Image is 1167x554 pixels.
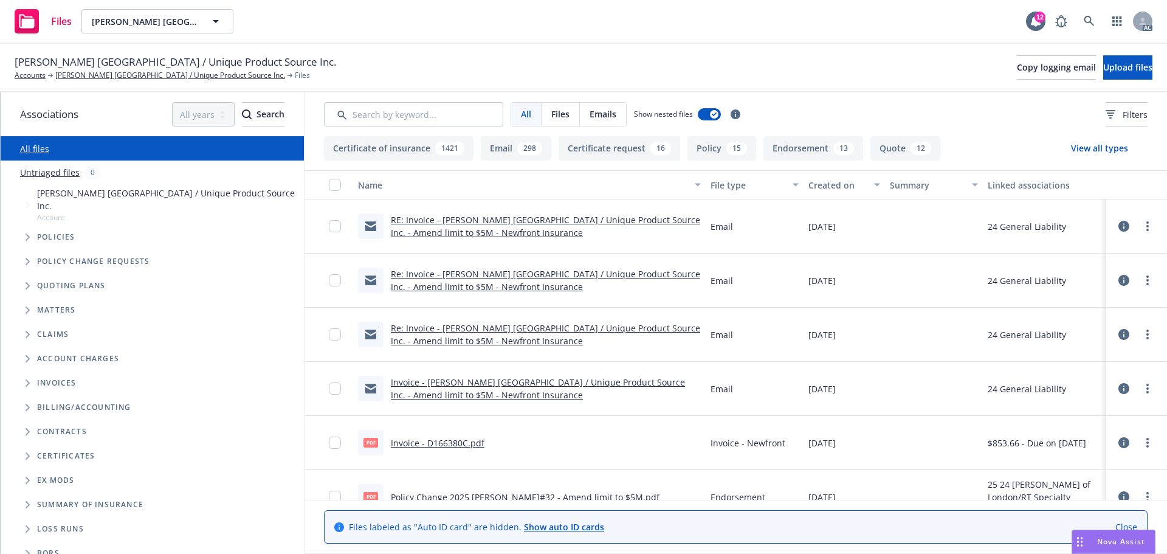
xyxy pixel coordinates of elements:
button: Nova Assist [1072,530,1155,554]
a: Close [1115,521,1137,533]
div: $853.66 - Due on [DATE] [988,437,1086,449]
div: 0 [84,165,101,179]
div: 24 General Liability [988,383,1066,395]
span: pdf [363,492,378,501]
span: Ex Mods [37,477,74,484]
button: Linked associations [983,170,1106,199]
div: 15 [726,142,747,155]
input: Select all [329,179,341,191]
span: [PERSON_NAME] [GEOGRAPHIC_DATA] / Unique Product Source Inc. [15,54,336,70]
span: Files [51,16,72,26]
div: Tree Example [1,184,304,395]
span: [DATE] [808,383,836,395]
a: Invoice - [PERSON_NAME] [GEOGRAPHIC_DATA] / Unique Product Source Inc. - Amend limit to $5M - New... [391,376,685,401]
input: Toggle Row Selected [329,328,341,341]
a: Policy Change 2025 [PERSON_NAME]#32 - Amend limit to $5M.pdf [391,491,659,503]
button: Filters [1106,102,1148,126]
span: Contracts [37,428,87,435]
button: Summary [885,170,983,199]
button: SearchSearch [242,102,284,126]
div: Linked associations [988,179,1101,192]
button: Copy logging email [1017,55,1096,80]
span: [DATE] [808,328,836,341]
button: File type [706,170,804,199]
div: 24 General Liability [988,328,1066,341]
div: 25 24 [PERSON_NAME] of London/RT Specialty Insurance Services, LLC - Amend limit to $5M [988,478,1101,516]
span: Invoices [37,379,77,387]
span: Files labeled as "Auto ID card" are hidden. [349,521,604,533]
span: Billing/Accounting [37,404,131,411]
a: Untriaged files [20,166,80,179]
span: [DATE] [808,220,836,233]
span: [DATE] [808,274,836,287]
div: 1421 [435,142,464,155]
a: Re: Invoice - [PERSON_NAME] [GEOGRAPHIC_DATA] / Unique Product Source Inc. - Amend limit to $5M -... [391,268,700,293]
input: Toggle Row Selected [329,220,341,232]
span: Show nested files [634,109,693,119]
span: Endorsement [711,491,765,504]
span: Filters [1123,108,1148,121]
span: Account [37,212,299,223]
span: Matters [37,306,75,314]
a: Re: Invoice - [PERSON_NAME] [GEOGRAPHIC_DATA] / Unique Product Source Inc. - Amend limit to $5M -... [391,322,700,347]
span: pdf [363,438,378,447]
button: [PERSON_NAME] [GEOGRAPHIC_DATA] / Unique Product Source Inc. [81,9,233,33]
a: Search [1077,9,1101,33]
a: Accounts [15,70,46,81]
a: Invoice - D166380C.pdf [391,437,484,449]
input: Toggle Row Selected [329,437,341,449]
span: Upload files [1103,61,1152,73]
div: 13 [833,142,854,155]
span: Invoice - Newfront [711,437,785,449]
span: [DATE] [808,437,836,449]
button: Quote [870,136,940,161]
a: more [1140,435,1155,450]
span: All [521,108,531,120]
a: Report a Bug [1049,9,1073,33]
a: more [1140,490,1155,504]
div: Search [242,103,284,126]
div: Summary [890,179,965,192]
a: Show auto ID cards [524,521,604,533]
span: Policy change requests [37,258,150,265]
span: Associations [20,106,78,122]
span: Quoting plans [37,282,106,289]
button: Certificate of insurance [324,136,473,161]
div: 16 [650,142,671,155]
span: Emails [590,108,616,120]
span: Copy logging email [1017,61,1096,73]
span: Account charges [37,355,119,362]
a: Switch app [1105,9,1129,33]
span: Summary of insurance [37,501,143,508]
div: Name [358,179,687,192]
a: more [1140,219,1155,234]
div: 12 [1034,12,1045,23]
span: Certificates [37,452,95,460]
button: Email [481,136,551,161]
span: Files [295,70,310,81]
button: View all types [1052,136,1148,161]
span: Files [551,108,570,120]
button: Policy [687,136,756,161]
span: Filters [1106,108,1148,121]
div: 24 General Liability [988,274,1066,287]
span: Claims [37,331,69,338]
span: Policies [37,234,75,241]
div: 24 General Liability [988,220,1066,233]
input: Toggle Row Selected [329,274,341,286]
input: Toggle Row Selected [329,383,341,395]
a: more [1140,327,1155,342]
a: Files [10,4,77,38]
div: Created on [808,179,867,192]
span: Email [711,274,733,287]
div: Drag to move [1072,530,1087,553]
span: [PERSON_NAME] [GEOGRAPHIC_DATA] / Unique Product Source Inc. [92,15,197,28]
div: 12 [911,142,931,155]
input: Toggle Row Selected [329,491,341,503]
span: Nova Assist [1097,536,1145,547]
span: [PERSON_NAME] [GEOGRAPHIC_DATA] / Unique Product Source Inc. [37,187,299,212]
a: All files [20,143,49,154]
span: Email [711,328,733,341]
span: Email [711,220,733,233]
span: Email [711,383,733,395]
